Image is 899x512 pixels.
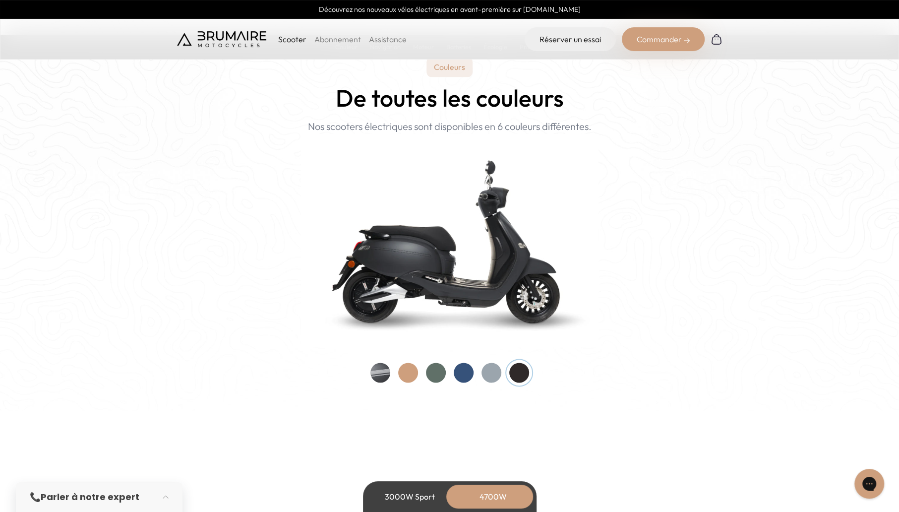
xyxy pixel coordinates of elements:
a: Réserver un essai [525,27,616,51]
p: Couleurs [426,57,473,77]
div: 3000W Sport [370,485,450,509]
img: right-arrow-2.png [684,38,690,44]
p: Scooter [278,33,306,45]
h2: De toutes les couleurs [336,85,564,111]
a: Assistance [369,34,407,44]
img: Panier [711,33,722,45]
div: Commander [622,27,705,51]
a: Abonnement [314,34,361,44]
img: Brumaire Motocycles [177,31,266,47]
div: 4700W [454,485,533,509]
p: Nos scooters électriques sont disponibles en 6 couleurs différentes. [308,119,592,134]
iframe: Gorgias live chat messenger [849,465,889,502]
